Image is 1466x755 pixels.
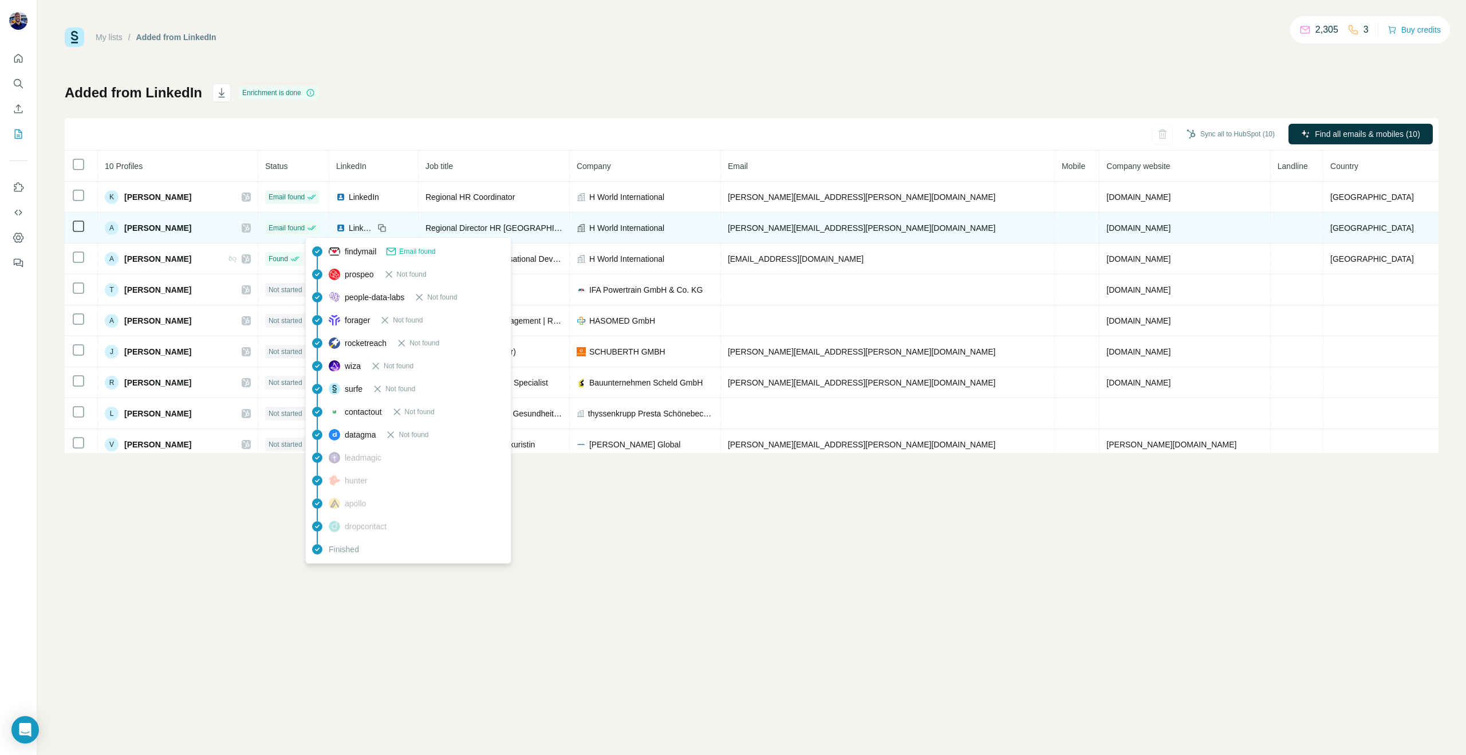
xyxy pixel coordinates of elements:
span: Not started [269,316,302,326]
span: Not found [405,407,435,417]
span: people-data-labs [345,292,404,303]
span: leadmagic [345,452,381,463]
span: Not found [384,361,413,371]
span: Not found [385,384,415,394]
a: My lists [96,33,123,42]
span: Finished [329,544,359,555]
span: Not started [269,285,302,295]
span: [PERSON_NAME][EMAIL_ADDRESS][PERSON_NAME][DOMAIN_NAME] [728,378,996,387]
span: [PERSON_NAME][DOMAIN_NAME] [1106,440,1236,449]
img: Avatar [9,11,27,30]
span: Not found [399,430,428,440]
span: [DOMAIN_NAME] [1106,285,1171,294]
span: Status [265,162,288,171]
span: [PERSON_NAME] [124,284,191,296]
div: R [105,376,119,390]
span: Not found [409,338,439,348]
span: findymail [345,246,376,257]
img: provider people-data-labs logo [329,292,340,302]
div: A [105,252,119,266]
img: provider leadmagic logo [329,452,340,463]
span: [PERSON_NAME] [124,408,191,419]
span: LinkedIn [336,162,366,171]
img: provider forager logo [329,314,340,326]
span: [PERSON_NAME][EMAIL_ADDRESS][PERSON_NAME][DOMAIN_NAME] [728,223,996,233]
span: Regional HR Coordinator [425,192,515,202]
img: company-logo [577,316,586,325]
span: [PERSON_NAME][EMAIL_ADDRESS][PERSON_NAME][DOMAIN_NAME] [728,192,996,202]
img: LinkedIn logo [336,192,345,202]
span: forager [345,314,370,326]
img: company-logo [577,347,586,356]
p: 3 [1363,23,1369,37]
img: LinkedIn logo [336,223,345,233]
span: H World International [589,222,664,234]
span: 10 Profiles [105,162,143,171]
button: My lists [9,124,27,144]
button: Use Surfe API [9,202,27,223]
span: [DOMAIN_NAME] [1106,378,1171,387]
span: Not started [269,377,302,388]
span: Company [577,162,611,171]
span: dropcontact [345,521,387,532]
div: Enrichment is done [239,86,318,100]
span: HASOMED GmbH [589,315,655,327]
span: H World International [589,191,664,203]
img: company-logo [577,285,586,294]
span: Landline [1278,162,1308,171]
img: provider contactout logo [329,409,340,415]
span: [PERSON_NAME] [124,315,191,327]
button: Dashboard [9,227,27,248]
img: provider wiza logo [329,360,340,372]
span: thyssenkrupp Presta Schönebeck GmbH [588,408,714,419]
img: Surfe Logo [65,27,84,47]
span: LinkedIn [349,222,374,234]
span: Find all emails & mobiles (10) [1315,128,1420,140]
img: provider dropcontact logo [329,521,340,532]
div: Open Intercom Messenger [11,716,39,744]
button: Quick start [9,48,27,69]
button: Buy credits [1388,22,1441,38]
span: [PERSON_NAME] [124,253,191,265]
span: hunter [345,475,368,486]
span: contactout [345,406,382,418]
button: Feedback [9,253,27,273]
span: Found [269,254,288,264]
span: [PERSON_NAME] [124,346,191,357]
span: Not found [427,292,457,302]
span: HR Expert Betriebliches Gesundheitsmanagement [425,409,605,418]
span: Job title [425,162,453,171]
span: prospeo [345,269,374,280]
span: Senior People & Culture Specialist [425,378,548,387]
span: Email found [269,192,305,202]
div: V [105,438,119,451]
img: provider apollo logo [329,498,340,509]
span: Country [1330,162,1358,171]
div: K [105,190,119,204]
span: apollo [345,498,366,509]
img: provider rocketreach logo [329,337,340,349]
span: datagma [345,429,376,441]
img: provider prospeo logo [329,269,340,280]
span: [PERSON_NAME] [124,222,191,234]
img: provider hunter logo [329,475,340,485]
span: [PERSON_NAME][EMAIL_ADDRESS][PERSON_NAME][DOMAIN_NAME] [728,347,996,356]
button: Find all emails & mobiles (10) [1288,124,1433,144]
img: provider surfe logo [329,383,340,394]
span: Not found [393,315,423,325]
span: [DOMAIN_NAME] [1106,192,1171,202]
span: [GEOGRAPHIC_DATA] [1330,254,1414,264]
span: LinkedIn [349,191,379,203]
div: A [105,221,119,235]
button: Use Surfe on LinkedIn [9,177,27,198]
span: [GEOGRAPHIC_DATA] [1330,192,1414,202]
span: [PERSON_NAME] [124,439,191,450]
button: Sync all to HubSpot (10) [1179,125,1283,143]
span: [PERSON_NAME] [124,191,191,203]
span: [DOMAIN_NAME] [1106,254,1171,264]
span: [DOMAIN_NAME] [1106,347,1171,356]
div: Added from LinkedIn [136,32,216,43]
span: [DOMAIN_NAME] [1106,223,1171,233]
span: [GEOGRAPHIC_DATA] [1330,223,1414,233]
h1: Added from LinkedIn [65,84,202,102]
